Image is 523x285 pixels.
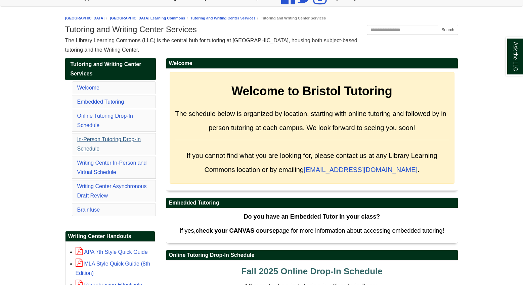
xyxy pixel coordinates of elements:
[77,207,100,213] a: Brainfuse
[256,15,326,21] li: Tutoring and Writing Center Services
[65,15,458,21] nav: breadcrumb
[65,38,357,53] span: The Library Learning Commons (LLC) is the central hub for tutoring at [GEOGRAPHIC_DATA], housing ...
[175,110,449,131] span: The schedule below is organized by location, starting with online tutoring and followed by in-per...
[65,16,105,20] a: [GEOGRAPHIC_DATA]
[65,25,458,34] h1: Tutoring and Writing Center Services
[77,99,124,105] a: Embedded Tutoring
[65,58,156,80] a: Tutoring and Writing Center Services
[76,261,150,276] a: MLA Style Quick Guide (8th Edition)
[77,160,147,175] a: Writing Center In-Person and Virtual Schedule
[244,213,380,220] strong: Do you have an Embedded Tutor in your class?
[186,152,437,173] span: If you cannot find what you are looking for, please contact us at any Library Learning Commons lo...
[71,61,141,76] span: Tutoring and Writing Center Services
[77,183,147,198] a: Writing Center Asynchronous Draft Review
[77,136,141,152] a: In-Person Tutoring Drop-In Schedule
[241,266,382,276] span: Fall 2025 Online Drop-In Schedule
[231,84,392,98] strong: Welcome to Bristol Tutoring
[438,25,458,35] button: Search
[77,113,133,128] a: Online Tutoring Drop-In Schedule
[166,198,458,208] h2: Embedded Tutoring
[110,16,185,20] a: [GEOGRAPHIC_DATA] Learning Commons
[166,58,458,69] h2: Welcome
[179,227,444,234] span: If yes, page for more information about accessing embedded tutoring!
[195,227,276,234] strong: check your CANVAS course
[77,85,99,91] a: Welcome
[166,250,458,261] h2: Online Tutoring Drop-In Schedule
[304,166,418,173] a: [EMAIL_ADDRESS][DOMAIN_NAME]
[190,16,255,20] a: Tutoring and Writing Center Services
[66,231,155,242] h2: Writing Center Handouts
[76,249,148,255] a: APA 7th Style Quick Guide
